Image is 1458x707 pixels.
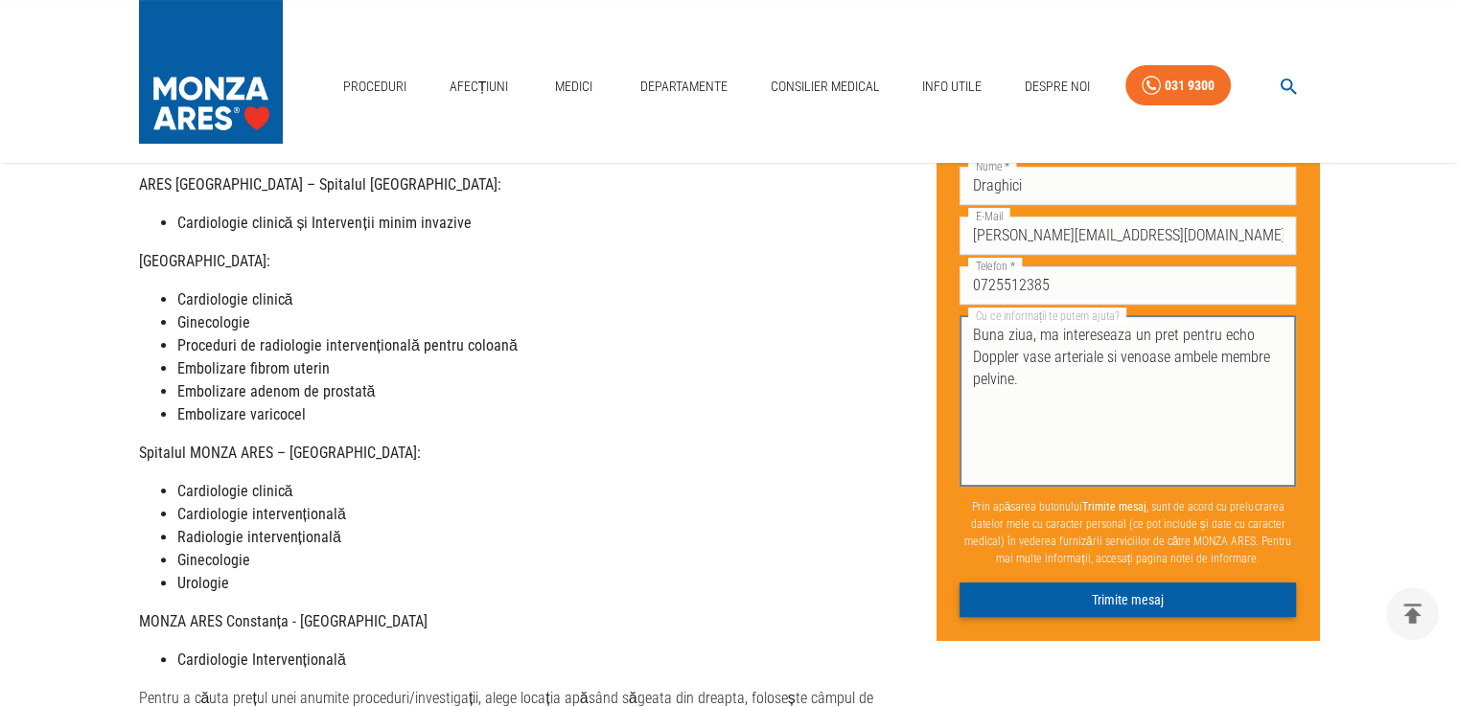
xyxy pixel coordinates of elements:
[968,308,1126,324] label: Cu ce informații te putem ajuta?
[968,208,1010,224] label: E-Mail
[544,67,605,106] a: Medici
[442,67,517,106] a: Afecțiuni
[177,551,250,569] strong: Ginecologie
[177,505,346,523] strong: Cardiologie intervențională
[336,67,414,106] a: Proceduri
[968,258,1022,274] label: Telefon
[139,252,270,270] strong: [GEOGRAPHIC_DATA]:
[960,582,1297,618] button: Trimite mesaj
[177,382,376,400] strong: Embolizare adenom de prostată
[762,67,887,106] a: Consilier Medical
[177,574,229,592] strong: Urologie
[177,336,518,354] strong: Proceduri de radiologie intervențională pentru coloană
[139,175,501,194] strong: ARES [GEOGRAPHIC_DATA] – Spitalul [GEOGRAPHIC_DATA]:
[914,67,989,106] a: Info Utile
[1017,67,1098,106] a: Despre Noi
[633,67,735,106] a: Departamente
[177,650,346,669] strong: Cardiologie Intervențională
[1386,587,1439,640] button: delete
[177,214,472,232] strong: Cardiologie clinică și Intervenții minim invazive
[177,405,306,423] strong: Embolizare varicocel
[139,444,421,462] strong: Spitalul MONZA ARES – [GEOGRAPHIC_DATA]:
[177,482,293,500] strong: Cardiologie clinică
[1165,74,1215,98] div: 031 9300
[177,290,293,308] strong: Cardiologie clinică
[968,158,1016,174] label: Nume
[139,612,428,630] strong: MONZA ARES Constanța - [GEOGRAPHIC_DATA]
[1082,500,1146,513] b: Trimite mesaj
[177,313,250,331] strong: Ginecologie
[1125,65,1231,106] a: 031 9300
[177,528,341,546] strong: Radiologie intervențională
[960,490,1297,575] p: Prin apăsarea butonului , sunt de acord cu prelucrarea datelor mele cu caracter personal (ce pot ...
[177,359,330,377] strong: Embolizare fibrom uterin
